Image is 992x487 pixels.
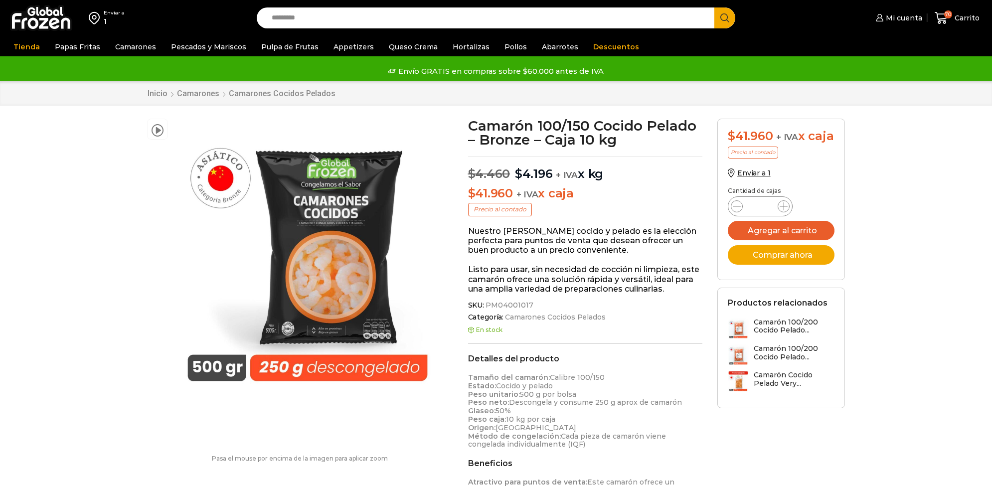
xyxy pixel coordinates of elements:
p: Listo para usar, sin necesidad de cocción ni limpieza, este camarón ofrece una solución rápida y ... [468,265,703,294]
strong: Método de congelación: [468,432,561,441]
a: Pescados y Mariscos [166,37,251,56]
a: Camarones Cocidos Pelados [503,313,606,322]
bdi: 41.960 [728,129,773,143]
span: Enviar a 1 [737,168,771,177]
button: Agregar al carrito [728,221,834,240]
p: En stock [468,326,703,333]
a: Pulpa de Frutas [256,37,324,56]
a: Pollos [499,37,532,56]
bdi: 4.460 [468,166,510,181]
span: $ [468,186,476,200]
button: Search button [714,7,735,28]
p: Pasa el mouse por encima de la imagen para aplicar zoom [147,455,453,462]
button: Comprar ahora [728,245,834,265]
a: Camarones [176,89,220,98]
h3: Camarón 100/200 Cocido Pelado... [754,344,834,361]
h2: Detalles del producto [468,354,703,363]
span: Carrito [952,13,980,23]
a: Camarón 100/200 Cocido Pelado... [728,318,834,339]
strong: Peso neto: [468,398,509,407]
h1: Camarón 100/150 Cocido Pelado – Bronze – Caja 10 kg [468,119,703,147]
h3: Camarón 100/200 Cocido Pelado... [754,318,834,335]
strong: Tamaño del camarón: [468,373,550,382]
a: Camarones Cocidos Pelados [228,89,336,98]
span: + IVA [516,189,538,199]
strong: Peso caja: [468,415,506,424]
img: Camarón 100/150 Cocido Pelado [173,119,447,392]
div: 1 [104,16,125,26]
p: Nuestro [PERSON_NAME] cocido y pelado es la elección perfecta para puntos de venta que desean ofr... [468,226,703,255]
a: Queso Crema [384,37,443,56]
strong: Glaseo: [468,406,496,415]
a: 70 Carrito [932,6,982,30]
input: Product quantity [751,199,770,213]
a: Papas Fritas [50,37,105,56]
img: address-field-icon.svg [89,9,104,26]
span: $ [515,166,522,181]
p: Calibre 100/150 Cocido y pelado 500 g por bolsa Descongela y consume 250 g aprox de camarón 50% 1... [468,373,703,449]
span: $ [468,166,476,181]
div: Enviar a [104,9,125,16]
a: Tienda [8,37,45,56]
a: Camarón Cocido Pelado Very... [728,371,834,392]
span: $ [728,129,735,143]
p: Precio al contado [468,203,532,216]
a: Appetizers [329,37,379,56]
strong: Peso unitario: [468,390,520,399]
h2: Productos relacionados [728,298,827,308]
span: Categoría: [468,313,703,322]
a: Inicio [147,89,168,98]
h2: Beneficios [468,459,703,468]
span: + IVA [556,170,578,180]
a: Mi cuenta [873,8,922,28]
a: Abarrotes [537,37,583,56]
a: Camarón 100/200 Cocido Pelado... [728,344,834,366]
p: Precio al contado [728,147,778,159]
span: Mi cuenta [883,13,922,23]
strong: Estado: [468,381,496,390]
h3: Camarón Cocido Pelado Very... [754,371,834,388]
a: Camarones [110,37,161,56]
strong: Origen: [468,423,496,432]
bdi: 41.960 [468,186,513,200]
a: Hortalizas [448,37,495,56]
nav: Breadcrumb [147,89,336,98]
strong: Atractivo para puntos de venta: [468,478,587,487]
a: Descuentos [588,37,644,56]
bdi: 4.196 [515,166,553,181]
a: Enviar a 1 [728,168,771,177]
span: PM04001017 [484,301,533,310]
p: x caja [468,186,703,201]
p: Cantidad de cajas [728,187,834,194]
div: x caja [728,129,834,144]
span: SKU: [468,301,703,310]
span: 70 [944,10,952,18]
span: + IVA [776,132,798,142]
p: x kg [468,157,703,181]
